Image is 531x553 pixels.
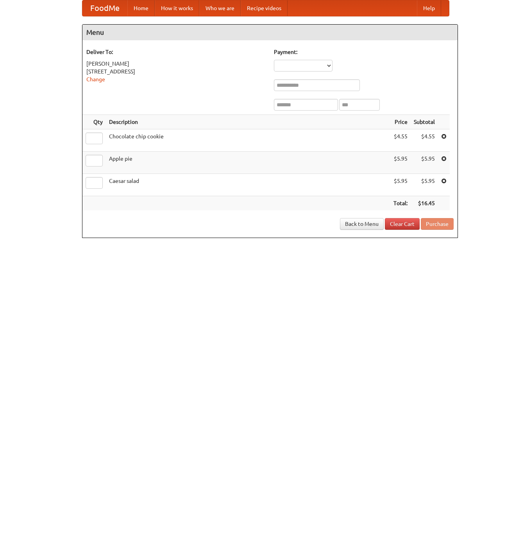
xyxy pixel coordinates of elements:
[390,129,411,152] td: $4.55
[86,68,266,75] div: [STREET_ADDRESS]
[82,115,106,129] th: Qty
[241,0,288,16] a: Recipe videos
[155,0,199,16] a: How it works
[199,0,241,16] a: Who we are
[411,196,438,211] th: $16.45
[417,0,441,16] a: Help
[390,196,411,211] th: Total:
[106,174,390,196] td: Caesar salad
[411,115,438,129] th: Subtotal
[421,218,454,230] button: Purchase
[82,0,127,16] a: FoodMe
[390,115,411,129] th: Price
[390,174,411,196] td: $5.95
[106,115,390,129] th: Description
[385,218,420,230] a: Clear Cart
[86,76,105,82] a: Change
[86,48,266,56] h5: Deliver To:
[86,60,266,68] div: [PERSON_NAME]
[82,25,458,40] h4: Menu
[390,152,411,174] td: $5.95
[274,48,454,56] h5: Payment:
[411,174,438,196] td: $5.95
[411,129,438,152] td: $4.55
[340,218,384,230] a: Back to Menu
[411,152,438,174] td: $5.95
[106,129,390,152] td: Chocolate chip cookie
[106,152,390,174] td: Apple pie
[127,0,155,16] a: Home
